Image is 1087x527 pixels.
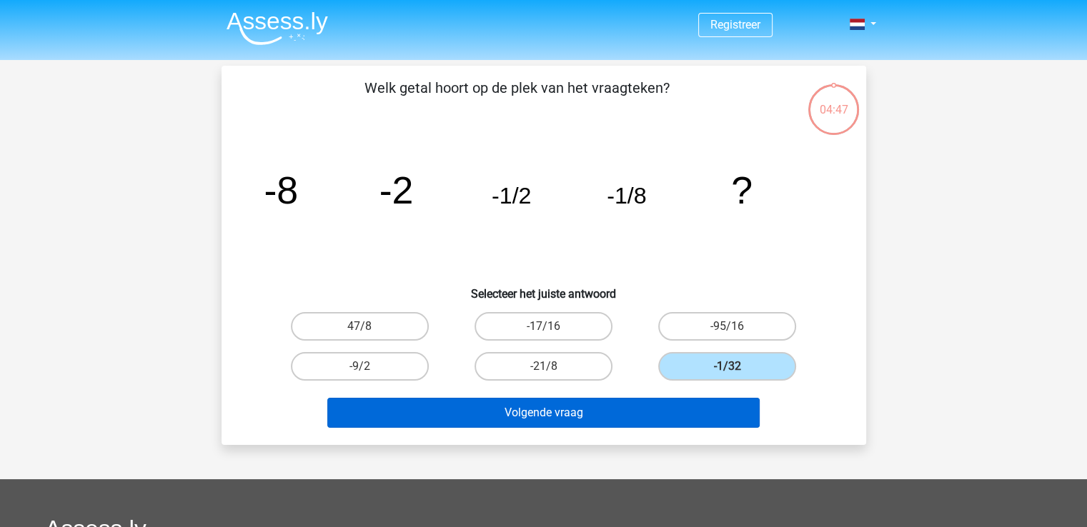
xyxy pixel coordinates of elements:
a: Registreer [710,18,760,31]
label: -1/32 [658,352,796,381]
tspan: -8 [264,169,298,211]
label: -95/16 [658,312,796,341]
h6: Selecteer het juiste antwoord [244,276,843,301]
label: -9/2 [291,352,429,381]
tspan: -2 [379,169,413,211]
img: Assessly [227,11,328,45]
label: -17/16 [475,312,612,341]
p: Welk getal hoort op de plek van het vraagteken? [244,77,790,120]
tspan: ? [731,169,753,211]
div: 04:47 [807,83,860,119]
tspan: -1/8 [607,183,647,209]
label: 47/8 [291,312,429,341]
tspan: -1/2 [491,183,531,209]
label: -21/8 [475,352,612,381]
button: Volgende vraag [327,398,760,428]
